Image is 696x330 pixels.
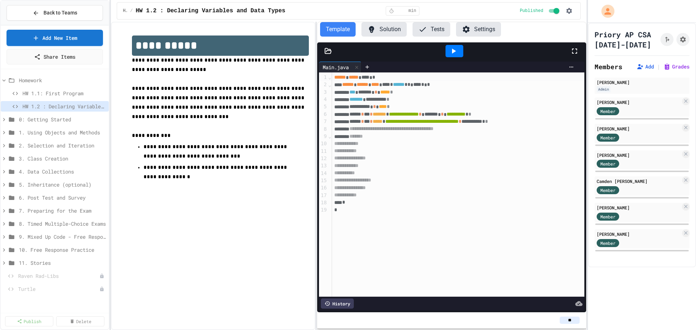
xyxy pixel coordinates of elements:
div: Content is published and visible to students [520,7,561,15]
span: HW 1.2 : Declaring Variables and Data Types [22,103,106,110]
span: Fold line [328,74,332,80]
div: [PERSON_NAME] [597,125,681,132]
div: 10 [319,140,328,147]
span: Member [600,240,616,246]
h2: Members [594,62,622,72]
span: 4. Data Collections [19,168,106,175]
div: Main.java [319,63,352,71]
div: 6 [319,111,328,118]
div: [PERSON_NAME] [597,152,681,158]
span: | [657,62,660,71]
span: Published [520,8,543,14]
div: History [321,298,354,309]
div: [PERSON_NAME] [597,99,681,105]
span: 1. Using Objects and Methods [19,129,106,136]
div: 12 [319,155,328,162]
a: Delete [56,316,104,326]
div: 5 [319,103,328,110]
div: 13 [319,162,328,170]
div: 19 [319,206,328,214]
span: HW 1.1: First Program [22,89,106,97]
span: 11. Stories [19,259,106,267]
span: HW 1.2 : Declaring Variables and Data Types [136,7,285,15]
div: 1 [319,74,328,81]
div: My Account [594,3,616,20]
button: Back to Teams [7,5,103,21]
div: 15 [319,177,328,184]
div: [PERSON_NAME] [597,204,681,211]
span: 2. Selection and Iteration [19,142,106,149]
span: 6. Post Test and Survey [19,194,106,201]
h1: Priory AP CSA [DATE]-[DATE] [594,29,658,50]
div: 18 [319,199,328,206]
span: Member [600,213,616,220]
div: Camden [PERSON_NAME] [597,178,681,184]
span: Back to Teams [43,9,77,17]
button: Grades [663,63,689,70]
div: 4 [319,96,328,103]
div: 14 [319,170,328,177]
button: Solution [361,22,407,37]
span: Turtle [18,285,99,293]
button: Assignment Settings [676,33,689,46]
button: Template [320,22,356,37]
a: Add New Item [7,30,103,46]
span: Member [600,160,616,167]
button: Tests [413,22,450,37]
span: 5. Inheritance (optional) [19,181,106,188]
span: 3. Class Creation [19,155,106,162]
a: Share Items [7,49,103,64]
div: 16 [319,184,328,192]
span: Homework [123,8,127,14]
div: 2 [319,81,328,88]
span: Raven Rad-Libs [18,272,99,280]
span: Fold line [328,133,332,139]
div: 11 [319,148,328,155]
span: 8. Timed Multiple-Choice Exams [19,220,106,227]
span: min [409,8,417,14]
button: Click to see fork details [660,33,674,46]
button: Add [637,63,654,70]
div: Unpublished [99,287,104,292]
div: 9 [319,133,328,140]
div: Admin [597,86,610,92]
span: Homework [19,76,106,84]
span: Member [600,134,616,141]
span: / [130,8,133,14]
span: Member [600,187,616,193]
iframe: chat widget [666,301,689,323]
span: Member [600,108,616,114]
div: Main.java [319,62,361,72]
div: [PERSON_NAME] [597,231,681,237]
button: Settings [456,22,501,37]
span: 7. Preparing for the Exam [19,207,106,214]
div: 7 [319,118,328,125]
div: [PERSON_NAME] [597,79,687,85]
a: Publish [5,316,53,326]
div: 3 [319,89,328,96]
div: 8 [319,126,328,133]
div: Unpublished [99,273,104,279]
span: 10. Free Response Practice [19,246,106,254]
span: 9. Mixed Up Code - Free Response Practice [19,233,106,241]
span: 0: Getting Started [19,116,106,123]
div: 17 [319,192,328,199]
span: Fold line [328,82,332,88]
